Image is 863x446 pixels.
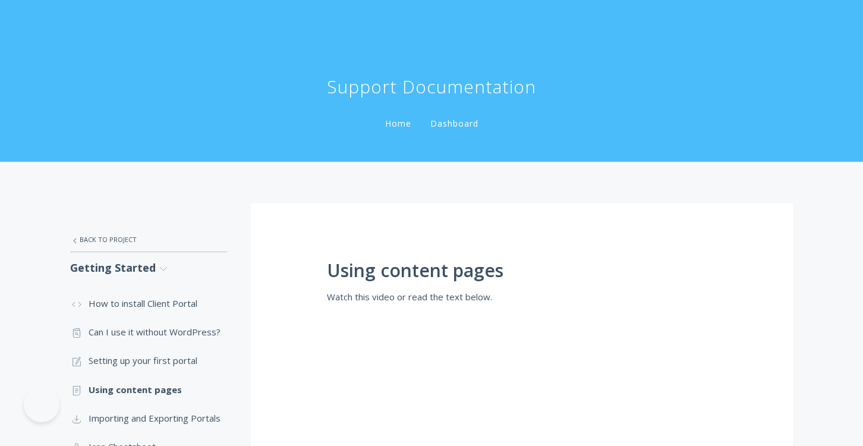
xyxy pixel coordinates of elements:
[327,290,717,304] p: Watch this video or read the text below.
[24,387,59,422] iframe: Toggle Customer Support
[70,346,227,375] a: Setting up your first portal
[70,252,227,284] a: Getting Started
[428,118,481,129] a: Dashboard
[70,289,227,318] a: How to install Client Portal
[70,375,227,404] a: Using content pages
[70,227,227,252] a: Back to Project
[383,118,414,129] a: Home
[70,318,227,346] a: Can I use it without WordPress?
[327,75,536,99] h1: Support Documentation
[327,260,717,281] h1: Using content pages
[70,404,227,432] a: Importing and Exporting Portals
